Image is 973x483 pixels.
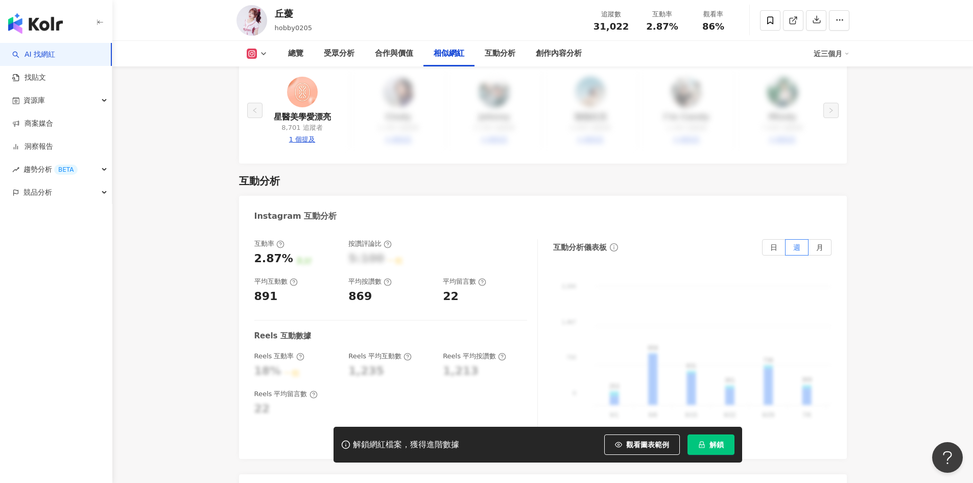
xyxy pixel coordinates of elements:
[348,277,392,286] div: 平均按讚數
[793,243,800,251] span: 週
[698,441,705,448] span: lock
[643,9,682,19] div: 互動率
[275,24,312,32] span: hobby0205
[287,77,318,111] a: KOL Avatar
[239,174,280,188] div: 互動分析
[23,158,78,181] span: 趨勢分析
[348,289,372,305] div: 869
[12,142,53,152] a: 洞察報告
[324,48,354,60] div: 受眾分析
[288,48,303,60] div: 總覽
[12,50,55,60] a: searchAI 找網紅
[709,441,724,449] span: 解鎖
[254,211,337,222] div: Instagram 互動分析
[54,165,78,175] div: BETA
[626,441,669,449] span: 觀看圖表範例
[12,166,19,173] span: rise
[694,9,733,19] div: 觀看率
[770,243,777,251] span: 日
[247,103,263,118] button: left
[536,48,582,60] div: 創作內容分析
[23,181,52,204] span: 競品分析
[254,331,311,341] div: Reels 互動數據
[254,352,304,361] div: Reels 互動率
[604,434,680,455] button: 觀看圖表範例
[702,21,724,32] span: 86%
[434,48,464,60] div: 相似網紅
[254,277,298,286] div: 平均互動數
[608,242,620,253] span: info-circle
[274,111,331,123] a: 星醫美學愛漂亮
[287,77,318,107] img: KOL Avatar
[443,352,506,361] div: Reels 平均按讚數
[443,277,486,286] div: 平均留言數
[687,434,734,455] button: 解鎖
[443,289,459,305] div: 22
[348,352,412,361] div: Reels 平均互動數
[816,243,823,251] span: 月
[289,135,315,144] div: 1 個提及
[281,123,322,132] div: 8,701 追蹤者
[485,48,515,60] div: 互動分析
[275,7,312,20] div: 丘薆
[23,89,45,112] span: 資源庫
[553,242,607,253] div: 互動分析儀表板
[353,440,459,450] div: 解鎖網紅檔案，獲得進階數據
[646,21,678,32] span: 2.87%
[12,119,53,129] a: 商案媒合
[823,103,839,118] button: right
[254,389,318,399] div: Reels 平均留言數
[348,239,392,248] div: 按讚評論比
[375,48,413,60] div: 合作與價值
[8,13,63,34] img: logo
[254,239,284,248] div: 互動率
[592,9,631,19] div: 追蹤數
[594,21,629,32] span: 31,022
[814,45,849,62] div: 近三個月
[236,5,267,36] img: KOL Avatar
[12,73,46,83] a: 找貼文
[254,289,278,305] div: 891
[254,251,293,267] div: 2.87%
